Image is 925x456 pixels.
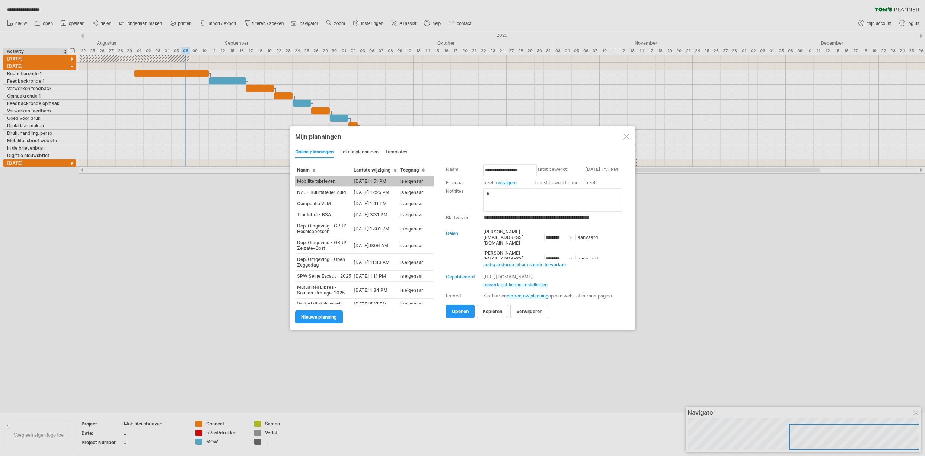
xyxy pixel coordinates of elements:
td: aanvaard [576,227,625,248]
a: Nieuwe planning [295,310,343,323]
div: Gepubliceerd [446,274,475,280]
td: [DATE] 11:43 AM [352,254,398,271]
div: Embed [446,293,461,299]
div: Delen [446,230,458,236]
td: is eigenaar [398,176,434,187]
td: aanvaard [576,248,625,269]
td: Ventori digitale sessie [295,299,352,310]
td: is eigenaar [398,282,434,299]
td: Ikzelf [585,179,631,188]
td: [DATE] 9:06 AM [352,237,398,254]
td: Dep. Omgeving - GRUP Zelzate-Oost [295,237,352,254]
td: [DATE] 3:31 PM [352,209,398,220]
td: Dep. Omgeving - Open Zeggedag [295,254,352,271]
td: Notitites [446,188,483,213]
td: [DATE] 12:01 PM [352,220,398,237]
span: nodig anderen uit om samen te werken [483,262,566,267]
td: [DATE] 1:11 PM [352,271,398,282]
td: Laatst bewerkt door: [535,179,585,188]
td: Bladwijzer [446,213,483,222]
td: Competitie VLM [295,198,352,209]
td: is eigenaar [398,209,434,220]
td: Dep. Omgeving - GRUP Hospicebossen [295,220,352,237]
span: Naam [297,167,315,173]
td: SPW Seine Escaut - 2025 [295,271,352,282]
td: [DATE] 1:51 PM [585,166,631,179]
td: Mutualités Libres - Soutien stratégie 2025 [295,282,352,299]
td: is eigenaar [398,237,434,254]
td: [DATE] 1:51 PM [352,176,398,187]
div: Ikzelf ( ) [483,180,531,185]
td: is eigenaar [398,299,434,310]
div: Mijn planningen [295,133,630,140]
td: is eigenaar [398,187,434,198]
a: wijzigen [498,180,515,185]
a: openen [446,305,475,318]
span: openen [452,309,469,314]
td: Naam [446,166,483,179]
td: NZL - Buurtatelier Zuid [295,187,352,198]
a: verwijderen [510,305,548,318]
a: nodig anderen uit om samen te werken [483,262,627,267]
div: templates [385,146,407,158]
td: Eigenaar [446,179,483,188]
div: lokale planningen [340,146,379,158]
a: embed uw planning [507,293,548,299]
span: verwijderen [516,309,542,314]
span: kopiëren [483,309,502,314]
span: Nieuwe planning [301,314,337,320]
a: bewerk publicatie-instellingen [483,282,548,287]
td: [DATE] 1:34 PM [352,282,398,299]
td: Laatst bewerkt: [535,166,585,179]
td: is eigenaar [398,254,434,271]
td: [DATE] 1:41 PM [352,198,398,209]
a: kopiëren [477,305,508,318]
td: is eigenaar [398,198,434,209]
td: Mobiliteitsbrieven [295,176,352,187]
span: Toegang [400,167,425,173]
td: is eigenaar [398,220,434,237]
div: Klik hier en op een web- of intranetpagina. [483,293,625,299]
td: Tractebel - BSA [295,209,352,220]
div: online planningen [295,146,334,158]
td: [PERSON_NAME][EMAIL_ADDRESS][DOMAIN_NAME] [481,227,542,248]
span: Laatste wijziging [354,167,396,173]
td: [DATE] 5:17 PM [352,299,398,310]
td: is eigenaar [398,271,434,282]
a: [URL][DOMAIN_NAME] [483,274,533,280]
td: [PERSON_NAME][EMAIL_ADDRESS][DOMAIN_NAME] [481,248,542,269]
td: [DATE] 12:25 PM [352,187,398,198]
